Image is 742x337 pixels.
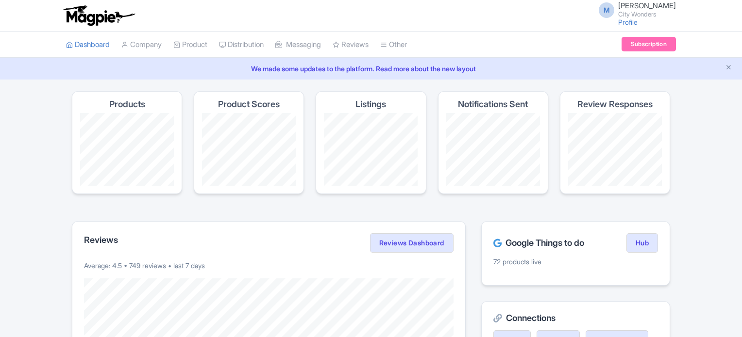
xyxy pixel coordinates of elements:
[577,99,653,109] h4: Review Responses
[355,99,386,109] h4: Listings
[493,313,658,323] h2: Connections
[109,99,145,109] h4: Products
[618,11,676,17] small: City Wonders
[493,238,584,248] h2: Google Things to do
[275,32,321,58] a: Messaging
[66,32,110,58] a: Dashboard
[493,257,658,267] p: 72 products live
[618,1,676,10] span: [PERSON_NAME]
[725,63,732,74] button: Close announcement
[333,32,369,58] a: Reviews
[218,99,280,109] h4: Product Scores
[6,64,736,74] a: We made some updates to the platform. Read more about the new layout
[618,18,638,26] a: Profile
[370,233,454,253] a: Reviews Dashboard
[599,2,614,18] span: M
[121,32,162,58] a: Company
[622,37,676,51] a: Subscription
[593,2,676,17] a: M [PERSON_NAME] City Wonders
[84,235,118,245] h2: Reviews
[380,32,407,58] a: Other
[61,5,136,26] img: logo-ab69f6fb50320c5b225c76a69d11143b.png
[626,233,658,253] a: Hub
[173,32,207,58] a: Product
[84,260,454,271] p: Average: 4.5 • 749 reviews • last 7 days
[219,32,264,58] a: Distribution
[458,99,528,109] h4: Notifications Sent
